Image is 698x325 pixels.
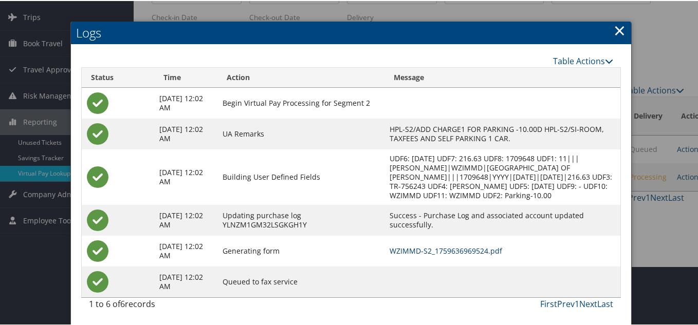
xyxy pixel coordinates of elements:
[89,297,209,314] div: 1 to 6 of records
[154,87,218,118] td: [DATE] 12:02 AM
[390,245,502,255] a: WZIMMD-S2_1759636969524.pdf
[557,297,575,309] a: Prev
[120,297,125,309] span: 6
[217,148,384,204] td: Building User Defined Fields
[154,265,218,296] td: [DATE] 12:02 AM
[384,204,620,235] td: Success - Purchase Log and associated account updated successfully.
[384,67,620,87] th: Message: activate to sort column ascending
[553,54,613,66] a: Table Actions
[614,19,626,40] a: Close
[71,21,632,43] h2: Logs
[217,265,384,296] td: Queued to fax service
[384,148,620,204] td: UDF6: [DATE] UDF7: 216.63 UDF8: 1709648 UDF1: 11|||[PERSON_NAME]|WZIMMD|[GEOGRAPHIC_DATA] OF [PER...
[597,297,613,309] a: Last
[154,204,218,235] td: [DATE] 12:02 AM
[82,67,154,87] th: Status: activate to sort column ascending
[579,297,597,309] a: Next
[154,118,218,148] td: [DATE] 12:02 AM
[154,148,218,204] td: [DATE] 12:02 AM
[217,118,384,148] td: UA Remarks
[217,87,384,118] td: Begin Virtual Pay Processing for Segment 2
[217,235,384,265] td: Generating form
[154,235,218,265] td: [DATE] 12:02 AM
[384,118,620,148] td: HPL-S2/ADD CHARGE1 FOR PARKING -10.00D HPL-S2/SI-ROOM, TAXFEES AND SELF PARKING 1 CAR.
[154,67,218,87] th: Time: activate to sort column ascending
[575,297,579,309] a: 1
[540,297,557,309] a: First
[217,67,384,87] th: Action: activate to sort column ascending
[217,204,384,235] td: Updating purchase log YLNZM1GM32LSGKGH1Y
